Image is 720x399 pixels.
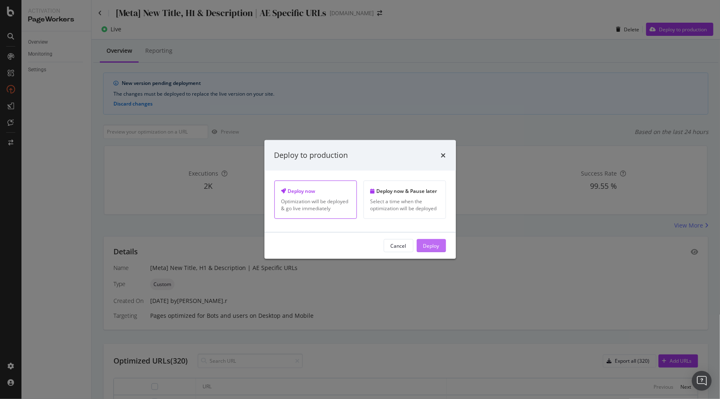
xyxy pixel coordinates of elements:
[423,242,439,249] div: Deploy
[371,188,439,195] div: Deploy now & Pause later
[417,239,446,252] button: Deploy
[281,188,350,195] div: Deploy now
[441,150,446,161] div: times
[264,140,456,259] div: modal
[371,198,439,212] div: Select a time when the optimization will be deployed
[384,239,413,252] button: Cancel
[274,150,348,161] div: Deploy to production
[281,198,350,212] div: Optimization will be deployed & go live immediately
[692,371,712,391] div: Open Intercom Messenger
[391,242,406,249] div: Cancel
